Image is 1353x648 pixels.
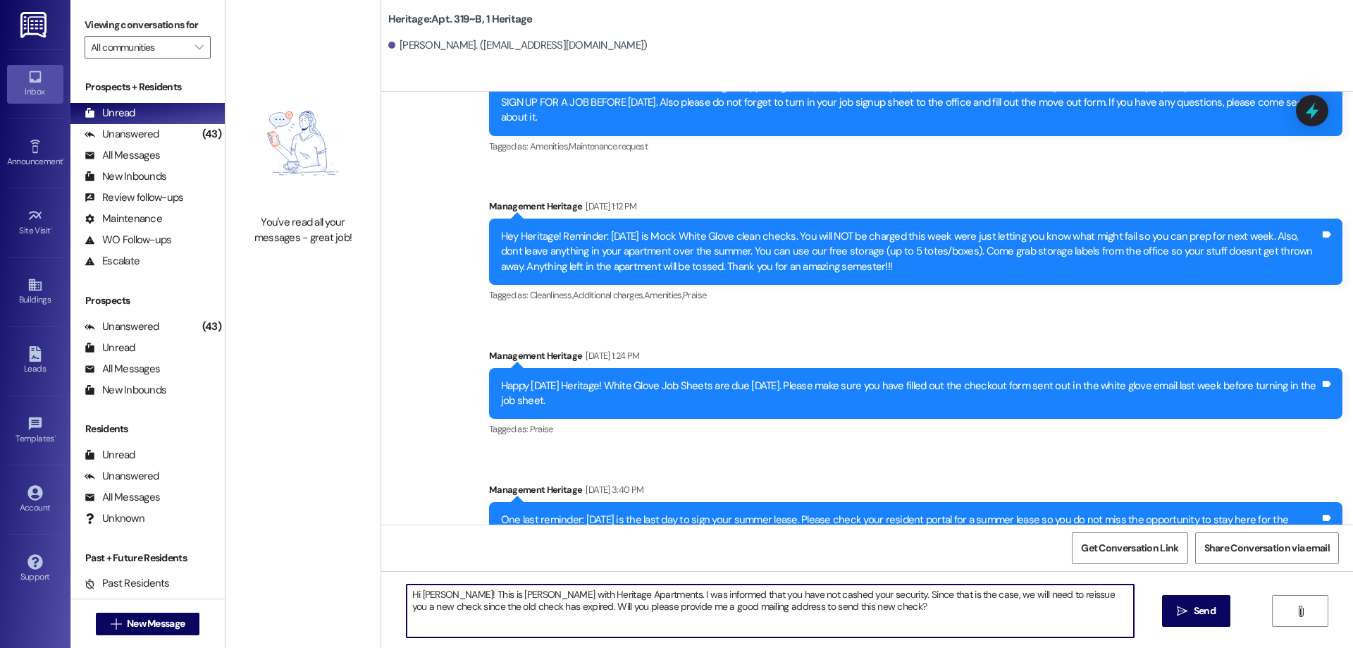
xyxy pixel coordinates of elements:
[582,348,639,363] div: [DATE] 1:24 PM
[85,576,170,591] div: Past Residents
[7,65,63,103] a: Inbox
[489,136,1342,157] div: Tagged as:
[85,127,159,142] div: Unanswered
[1195,532,1339,564] button: Share Conversation via email
[199,123,225,145] div: (43)
[70,422,225,436] div: Residents
[501,379,1320,409] div: Happy [DATE] Heritage! White Glove Job Sheets are due [DATE]. Please make sure you have filled ou...
[530,423,553,435] span: Praise
[489,348,1342,368] div: Management Heritage
[530,140,569,152] span: Amenities ,
[1072,532,1187,564] button: Get Conversation Link
[7,550,63,588] a: Support
[85,469,159,484] div: Unanswered
[582,199,636,214] div: [DATE] 1:12 PM
[7,412,63,450] a: Templates •
[569,140,648,152] span: Maintenance request
[85,319,159,334] div: Unanswered
[85,169,166,184] div: New Inbounds
[85,362,160,377] div: All Messages
[85,448,135,463] div: Unread
[644,289,684,301] span: Amenities ,
[127,616,185,631] span: New Message
[111,618,121,630] i: 
[501,80,1320,125] div: ONE MORE REMINDER: Mock White Glove Cleaning is happening [DATE]. We plan to use your packets to ...
[85,511,144,526] div: Unknown
[54,432,56,441] span: •
[388,38,648,53] div: [PERSON_NAME]. ([EMAIL_ADDRESS][DOMAIN_NAME])
[489,482,1342,502] div: Management Heritage
[573,289,644,301] span: Additional charges ,
[489,419,1342,439] div: Tagged as:
[85,212,162,226] div: Maintenance
[85,14,211,36] label: Viewing conversations for
[501,229,1320,274] div: Hey Heritage! Reminder: [DATE] is Mock White Glove clean checks. You will NOT be charged this wee...
[407,585,1134,637] textarea: Hi [PERSON_NAME]! This is [PERSON_NAME] with Heritage Apartments. I was informed that you have no...
[199,316,225,338] div: (43)
[683,289,706,301] span: Praise
[1204,541,1330,556] span: Share Conversation via email
[489,285,1342,305] div: Tagged as:
[85,148,160,163] div: All Messages
[7,342,63,380] a: Leads
[70,293,225,308] div: Prospects
[85,254,140,269] div: Escalate
[1295,606,1306,617] i: 
[7,481,63,519] a: Account
[85,190,183,205] div: Review follow-ups
[85,233,171,247] div: WO Follow-ups
[489,199,1342,219] div: Management Heritage
[70,80,225,94] div: Prospects + Residents
[1194,604,1216,618] span: Send
[1162,595,1230,627] button: Send
[51,224,53,233] span: •
[96,613,200,635] button: New Message
[582,482,643,497] div: [DATE] 3:40 PM
[388,12,533,27] b: Heritage: Apt. 319~B, 1 Heritage
[7,204,63,242] a: Site Visit •
[70,551,225,566] div: Past + Future Residents
[85,341,135,355] div: Unread
[195,42,203,53] i: 
[63,154,65,164] span: •
[85,490,160,505] div: All Messages
[20,12,49,38] img: ResiDesk Logo
[85,383,166,398] div: New Inbounds
[241,215,365,245] div: You've read all your messages - great job!
[501,513,1320,543] div: One last reminder: [DATE] is the last day to sign your summer lease. Please check your resident p...
[241,78,365,208] img: empty-state
[7,273,63,311] a: Buildings
[1177,606,1187,617] i: 
[1081,541,1178,556] span: Get Conversation Link
[530,289,573,301] span: Cleanliness ,
[85,106,135,121] div: Unread
[91,36,188,59] input: All communities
